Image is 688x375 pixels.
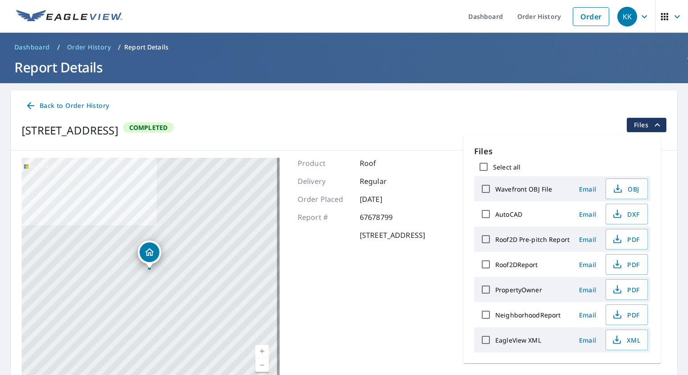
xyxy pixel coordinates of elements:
p: Report # [298,212,352,223]
p: Regular [360,176,414,187]
span: Completed [124,123,173,132]
button: filesDropdownBtn-67678799 [626,118,666,132]
p: Report Details [124,43,168,52]
p: [STREET_ADDRESS] [360,230,425,241]
button: Email [573,182,602,196]
span: DXF [611,209,640,219]
h1: Report Details [11,58,677,76]
img: EV Logo [16,10,122,23]
button: PDF [606,229,648,250]
span: Email [577,210,598,219]
label: PropertyOwner [495,286,542,294]
a: Order History [63,40,114,54]
a: Back to Order History [22,98,113,114]
span: PDF [611,259,640,270]
span: PDF [611,309,640,320]
div: KK [617,7,637,27]
span: PDF [611,284,640,295]
button: DXF [606,204,648,224]
p: Product [298,158,352,169]
p: [DATE] [360,194,414,205]
span: OBJ [611,183,640,194]
button: PDF [606,304,648,325]
button: XML [606,330,648,350]
span: Order History [67,43,111,52]
label: Select all [493,163,521,171]
button: Email [573,232,602,246]
p: Roof [360,158,414,169]
span: Back to Order History [25,100,109,112]
span: Email [577,260,598,269]
span: Files [634,120,663,130]
span: Dashboard [14,43,50,52]
span: PDF [611,234,640,245]
span: XML [611,335,640,345]
p: Order Placed [298,194,352,205]
label: Roof2DReport [495,260,538,269]
button: PDF [606,279,648,300]
div: [STREET_ADDRESS] [22,122,118,138]
span: Email [577,336,598,344]
label: NeighborhoodReport [495,311,561,319]
p: Delivery [298,176,352,187]
p: Files [474,145,650,157]
a: Current Level 17, Zoom Out [255,358,269,372]
a: Current Level 17, Zoom In [255,345,269,358]
label: EagleView XML [495,336,541,344]
span: Email [577,235,598,244]
button: Email [573,207,602,221]
div: Dropped pin, building 1, Residential property, 7 Tall Pine Circle Augusta, GA 30909 [138,241,161,268]
label: Roof2D Pre-pitch Report [495,235,570,244]
label: Wavefront OBJ File [495,185,552,193]
label: AutoCAD [495,210,522,219]
span: Email [577,185,598,193]
nav: breadcrumb [11,40,677,54]
button: Email [573,258,602,272]
a: Order [573,7,609,26]
a: Dashboard [11,40,54,54]
button: OBJ [606,179,648,199]
span: Email [577,286,598,294]
li: / [57,42,60,53]
button: Email [573,333,602,347]
p: 67678799 [360,212,414,223]
span: Email [577,311,598,319]
button: Email [573,308,602,322]
button: Email [573,283,602,297]
button: PDF [606,254,648,275]
li: / [118,42,121,53]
